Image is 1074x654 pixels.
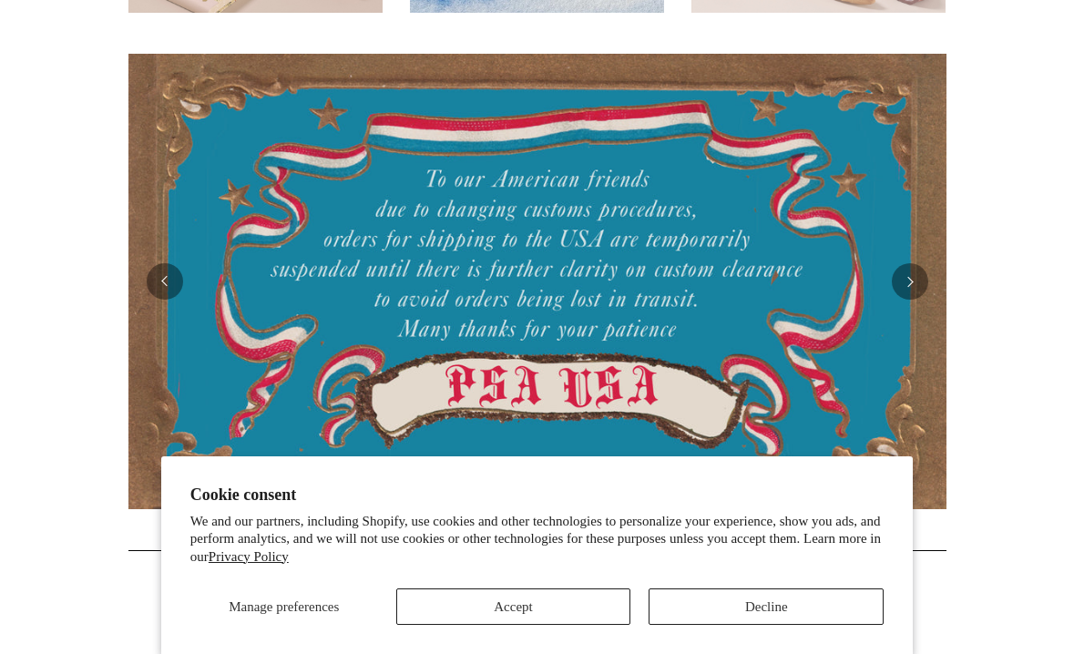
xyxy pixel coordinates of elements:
[190,485,884,505] h2: Cookie consent
[147,263,183,300] button: Previous
[190,588,378,625] button: Manage preferences
[229,599,339,614] span: Manage preferences
[209,549,289,564] a: Privacy Policy
[396,588,631,625] button: Accept
[649,588,884,625] button: Decline
[128,54,946,509] img: USA PSA .jpg__PID:33428022-6587-48b7-8b57-d7eefc91f15a
[892,263,928,300] button: Next
[190,513,884,567] p: We and our partners, including Shopify, use cookies and other technologies to personalize your ex...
